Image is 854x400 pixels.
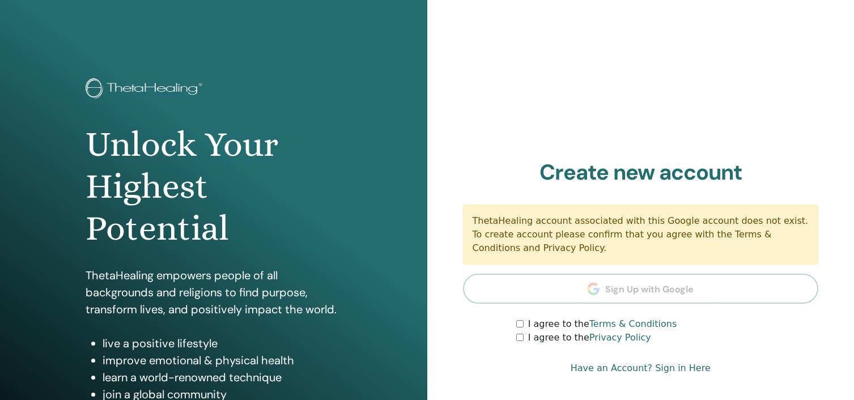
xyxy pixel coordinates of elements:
div: ThetaHealing account associated with this Google account does not exist. To create account please... [463,205,819,265]
a: Privacy Policy [589,332,651,343]
a: Terms & Conditions [589,318,677,329]
li: live a positive lifestyle [103,335,342,352]
h1: Unlock Your Highest Potential [86,124,342,250]
label: I agree to the [528,317,677,331]
p: ThetaHealing empowers people of all backgrounds and religions to find purpose, transform lives, a... [86,267,342,318]
h2: Create new account [463,160,819,186]
label: I agree to the [528,331,651,344]
li: improve emotional & physical health [103,352,342,369]
a: Have an Account? Sign in Here [571,361,711,375]
li: learn a world-renowned technique [103,369,342,386]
